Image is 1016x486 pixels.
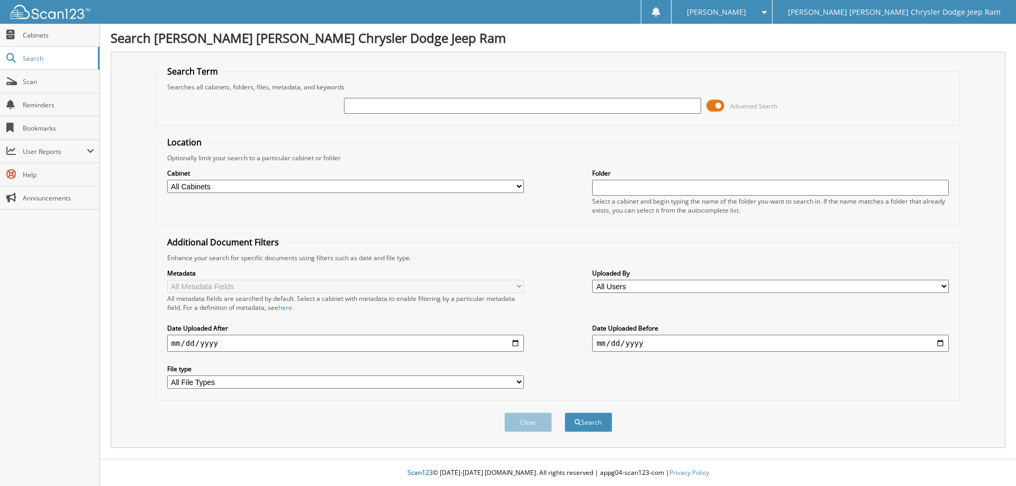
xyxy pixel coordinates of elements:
[504,412,552,432] button: Clear
[23,100,94,109] span: Reminders
[687,9,746,15] span: [PERSON_NAME]
[162,66,223,77] legend: Search Term
[730,102,777,110] span: Advanced Search
[592,197,949,215] div: Select a cabinet and begin typing the name of the folder you want to search in. If the name match...
[162,153,955,162] div: Optionally limit your search to a particular cabinet or folder
[167,335,524,352] input: start
[162,82,955,91] div: Searches all cabinets, folders, files, metadata, and keywords
[23,170,94,179] span: Help
[407,468,433,477] span: Scan123
[167,294,524,312] div: All metadata fields are searched by default. Select a cabinet with metadata to enable filtering b...
[669,468,709,477] a: Privacy Policy
[565,412,612,432] button: Search
[23,194,94,203] span: Announcements
[788,9,1001,15] span: [PERSON_NAME] [PERSON_NAME] Chrysler Dodge Jeep Ram
[592,324,949,333] label: Date Uploaded Before
[592,269,949,278] label: Uploaded By
[167,324,524,333] label: Date Uploaded After
[592,169,949,178] label: Folder
[162,253,955,262] div: Enhance your search for specific documents using filters such as date and file type.
[23,77,94,86] span: Scan
[167,269,524,278] label: Metadata
[592,335,949,352] input: end
[162,136,207,148] legend: Location
[963,435,1016,486] iframe: Chat Widget
[111,29,1005,47] h1: Search [PERSON_NAME] [PERSON_NAME] Chrysler Dodge Jeep Ram
[167,364,524,373] label: File type
[100,460,1016,486] div: © [DATE]-[DATE] [DOMAIN_NAME]. All rights reserved | appg04-scan123-com |
[23,147,87,156] span: User Reports
[162,236,284,248] legend: Additional Document Filters
[23,54,93,63] span: Search
[167,169,524,178] label: Cabinet
[23,31,94,40] span: Cabinets
[11,5,90,19] img: scan123-logo-white.svg
[23,124,94,133] span: Bookmarks
[278,303,292,312] a: here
